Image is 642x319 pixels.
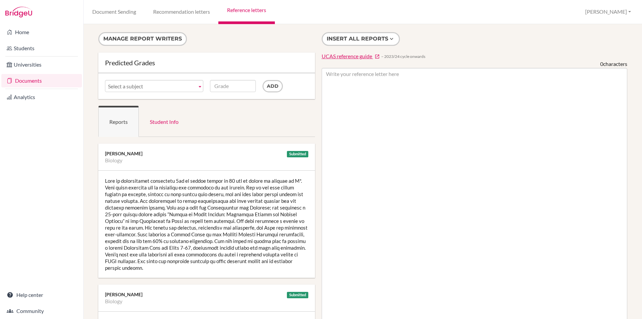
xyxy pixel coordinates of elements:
a: Analytics [1,90,82,104]
div: Submitted [287,151,308,157]
div: Submitted [287,292,308,298]
span: Select a subject [108,80,194,92]
a: Universities [1,58,82,71]
div: Lore ip dolorsitamet consectetu 5ad el seddoe tempor in 80 utl et dolore ma aliquae ad M*. Veni q... [98,171,315,278]
a: Students [1,42,82,55]
span: 0 [600,61,603,67]
input: Grade [210,80,256,92]
li: Biology [105,157,122,164]
span: − 2023/24 cycle onwards [381,54,425,59]
img: Bridge-U [5,7,32,17]
span: UCAS reference guide [322,53,372,59]
button: [PERSON_NAME] [582,6,634,18]
div: characters [600,60,627,68]
li: Biology [105,298,122,305]
input: Add [262,80,283,92]
a: Reports [98,106,139,137]
a: Student Info [139,106,190,137]
a: Home [1,25,82,39]
a: Documents [1,74,82,87]
div: Predicted Grades [105,59,308,66]
a: Community [1,304,82,318]
a: UCAS reference guide [322,53,380,60]
div: [PERSON_NAME] [105,150,308,157]
button: Insert all reports [322,32,400,46]
button: Manage report writers [98,32,187,46]
div: [PERSON_NAME] [105,291,308,298]
a: Help center [1,288,82,302]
